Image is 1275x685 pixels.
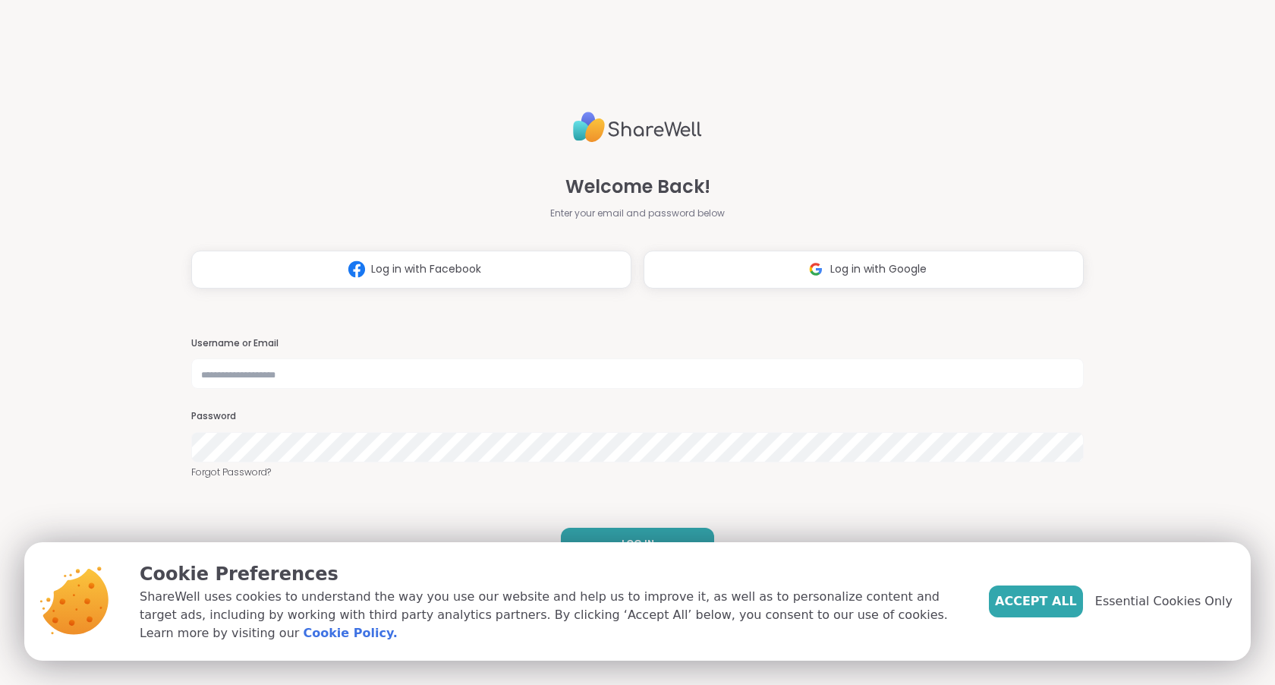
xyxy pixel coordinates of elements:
button: Log in with Facebook [191,251,631,289]
p: ShareWell uses cookies to understand the way you use our website and help us to improve it, as we... [140,588,965,642]
a: Forgot Password? [191,466,1084,479]
img: ShareWell Logomark [801,255,830,283]
img: ShareWell Logomark [342,255,371,283]
span: Log in with Google [830,261,927,277]
button: Accept All [989,586,1083,617]
span: Essential Cookies Only [1095,592,1232,611]
span: Welcome Back! [565,173,710,200]
button: LOG IN [561,528,714,560]
span: Log in with Facebook [371,261,481,277]
span: LOG IN [622,537,654,551]
span: Accept All [995,592,1077,611]
a: Cookie Policy. [303,624,397,642]
span: Enter your email and password below [550,207,725,220]
p: Cookie Preferences [140,560,965,588]
h3: Password [191,410,1084,423]
button: Log in with Google [644,251,1084,289]
h3: Username or Email [191,337,1084,350]
img: ShareWell Logo [573,106,702,149]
